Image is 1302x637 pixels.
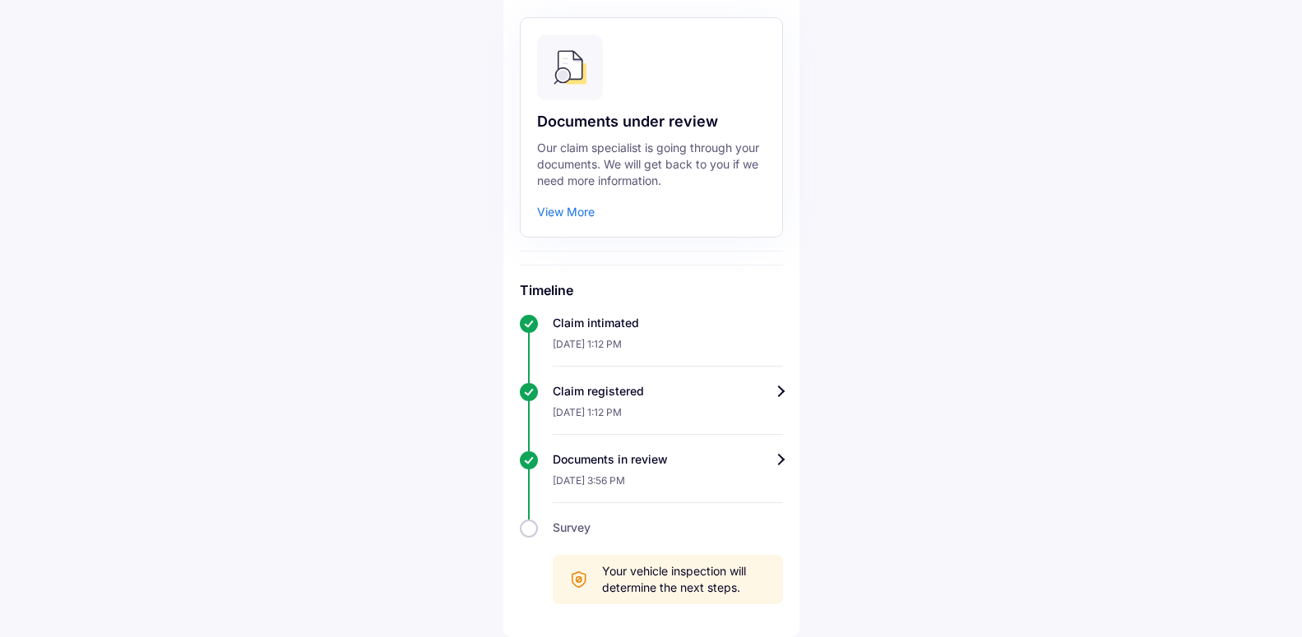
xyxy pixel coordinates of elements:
[520,282,783,298] h6: Timeline
[553,519,783,536] div: Survey
[553,383,783,399] div: Claim registered
[537,112,766,132] div: Documents under review
[553,315,783,331] div: Claim intimated
[537,204,595,220] div: View More
[602,563,767,596] span: Your vehicle inspection will determine the next steps.
[553,468,783,503] div: [DATE] 3:56 PM
[553,451,783,468] div: Documents in review
[553,399,783,435] div: [DATE] 1:12 PM
[537,140,766,189] div: Our claim specialist is going through your documents. We will get back to you if we need more inf...
[553,331,783,367] div: [DATE] 1:12 PM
